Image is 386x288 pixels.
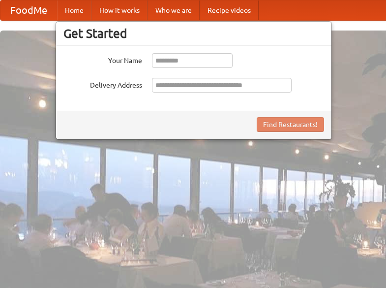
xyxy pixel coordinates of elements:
[257,117,324,132] button: Find Restaurants!
[200,0,259,20] a: Recipe videos
[91,0,148,20] a: How it works
[63,78,142,90] label: Delivery Address
[63,53,142,65] label: Your Name
[148,0,200,20] a: Who we are
[57,0,91,20] a: Home
[0,0,57,20] a: FoodMe
[63,26,324,41] h3: Get Started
